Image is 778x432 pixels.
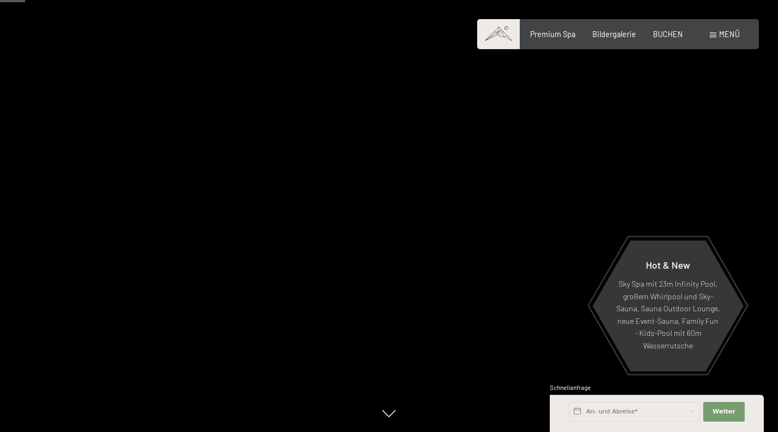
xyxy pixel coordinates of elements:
a: Bildergalerie [592,29,636,39]
a: Hot & New Sky Spa mit 23m Infinity Pool, großem Whirlpool und Sky-Sauna, Sauna Outdoor Lounge, ne... [592,240,744,372]
span: Weiter [712,407,735,416]
span: Schnellanfrage [550,384,591,391]
span: Menü [719,29,740,39]
p: Sky Spa mit 23m Infinity Pool, großem Whirlpool und Sky-Sauna, Sauna Outdoor Lounge, neue Event-S... [616,279,720,352]
a: Premium Spa [530,29,575,39]
span: Hot & New [646,259,690,271]
button: Weiter [703,402,745,422]
a: BUCHEN [653,29,683,39]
